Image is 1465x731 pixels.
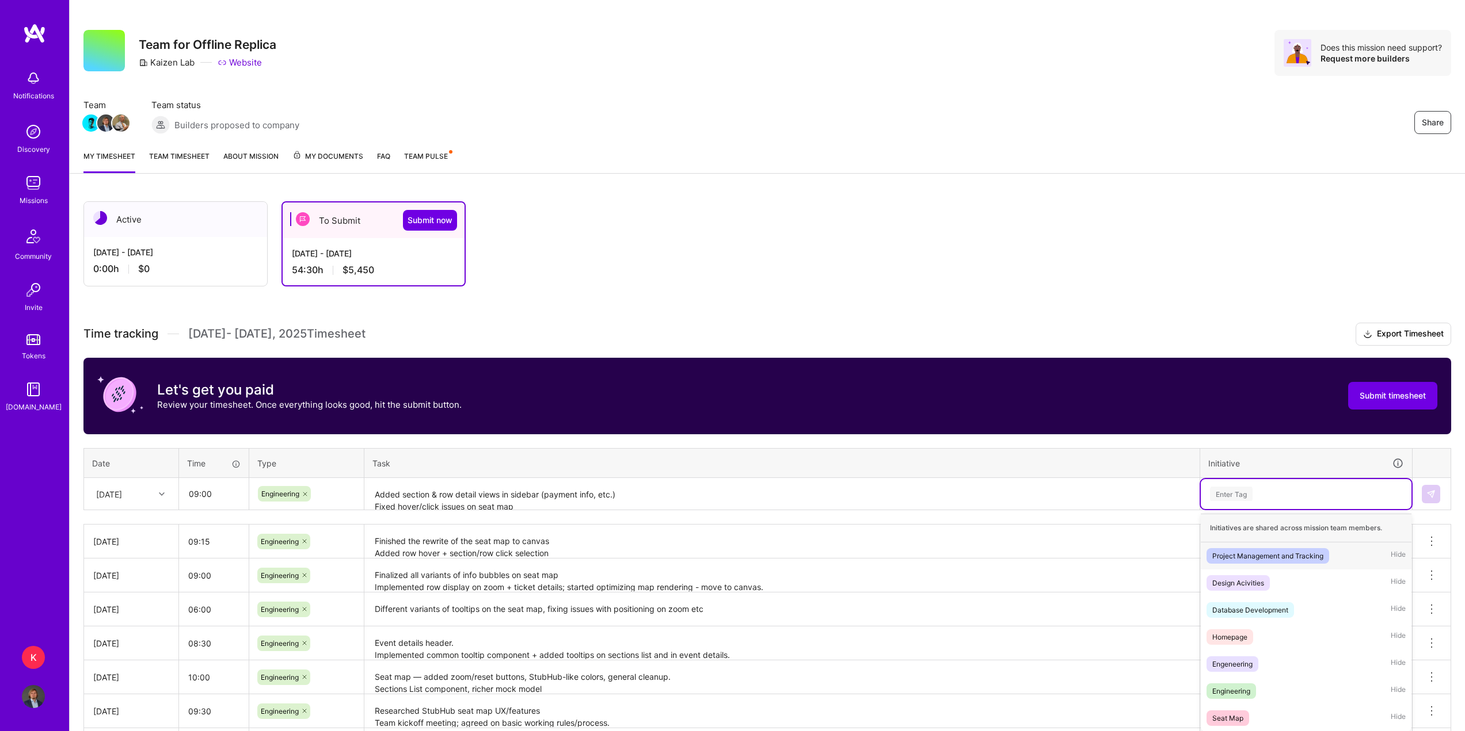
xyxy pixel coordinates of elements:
div: Design Acivities [1212,577,1264,589]
div: Notifications [13,90,54,102]
textarea: Researched StubHub seat map UX/features Team kickoff meeting; agreed on basic working rules/proce... [366,695,1198,727]
a: Team Pulse [404,150,451,173]
span: $0 [138,263,150,275]
img: Active [93,211,107,225]
img: Team Member Avatar [82,114,100,132]
div: [DATE] - [DATE] [93,246,258,258]
div: [DATE] [93,671,169,683]
div: Project Management and Tracking [1212,550,1323,562]
i: icon Chevron [159,491,165,497]
div: Missions [20,194,48,206]
input: HH:MM [179,560,249,591]
div: Discovery [17,143,50,155]
span: Engineering [261,673,299,682]
span: Engineering [261,537,299,546]
th: Type [249,448,364,478]
span: Hide [1391,710,1406,726]
span: [DATE] - [DATE] , 2025 Timesheet [188,327,366,341]
div: Enter Tag [1210,485,1253,503]
span: Hide [1391,683,1406,699]
div: Homepage [1212,631,1247,643]
span: Team Pulse [404,152,448,160]
div: Seat Map [1212,712,1243,724]
div: [DATE] - [DATE] [292,247,455,259]
div: [DATE] [93,603,169,615]
span: $5,450 [343,264,374,276]
img: Submit [1426,489,1436,499]
div: To Submit [283,202,465,238]
img: bell [22,67,45,90]
span: Builders proposed to company [174,119,299,131]
a: Team Member Avatar [83,113,98,133]
div: [DATE] [93,705,169,717]
div: Engineering [1212,685,1250,697]
span: Hide [1391,656,1406,672]
img: discovery [22,120,45,143]
a: Team Member Avatar [98,113,113,133]
button: Submit timesheet [1348,382,1437,409]
input: HH:MM [179,594,249,625]
a: Team timesheet [149,150,210,173]
span: Share [1422,117,1444,128]
h3: Team for Offline Replica [139,37,276,52]
div: Engeneering [1212,658,1253,670]
img: To Submit [296,212,310,226]
textarea: Added section & row detail views in sidebar (payment info, etc.) Fixed hover/click issues on seat... [366,479,1198,510]
img: Team Member Avatar [97,114,115,132]
a: My timesheet [83,150,135,173]
th: Date [84,448,179,478]
a: K [19,646,48,669]
span: Hide [1391,602,1406,618]
div: Tokens [22,350,45,362]
img: Team Member Avatar [112,114,130,132]
img: tokens [26,334,40,345]
img: Community [20,223,47,250]
div: Initiative [1208,457,1404,470]
div: [DOMAIN_NAME] [6,401,62,413]
div: [DATE] [93,637,169,649]
div: Invite [25,301,43,313]
img: Invite [22,278,45,301]
textarea: Finalized all variants of info bubbles on seat map Implemented row display on zoom + ticket detai... [366,560,1198,591]
span: Engineering [261,571,299,580]
input: HH:MM [180,479,248,509]
div: Time [187,457,241,469]
img: User Avatar [22,685,45,708]
textarea: Seat map — added zoom/reset buttons, StubHub-like colors, general cleanup. Sections List componen... [366,661,1198,693]
a: About Mission [223,150,279,173]
a: FAQ [377,150,390,173]
input: HH:MM [179,628,249,659]
img: guide book [22,378,45,401]
img: logo [23,23,46,44]
p: Review your timesheet. Once everything looks good, hit the submit button. [157,399,462,411]
input: HH:MM [179,662,249,692]
span: Engineering [261,639,299,648]
input: HH:MM [179,696,249,726]
th: Task [364,448,1200,478]
span: Submit timesheet [1360,390,1426,401]
div: Kaizen Lab [139,56,195,68]
a: Team Member Avatar [113,113,128,133]
div: 54:30 h [292,264,455,276]
textarea: Different variants of tooltips on the seat map, fixing issues with positioning on zoom etc [366,594,1198,625]
button: Export Timesheet [1356,323,1451,346]
span: Submit now [408,215,452,226]
img: teamwork [22,171,45,194]
div: [DATE] [96,488,122,500]
span: Team status [151,99,299,111]
a: Website [218,56,262,68]
a: My Documents [292,150,363,173]
span: Engineering [261,489,299,498]
span: Team [83,99,128,111]
span: Engineering [261,707,299,715]
img: Builders proposed to company [151,116,170,134]
a: User Avatar [19,685,48,708]
div: [DATE] [93,535,169,548]
textarea: Finished the rewrite of the seat map to canvas Added row hover + section/row click selection [366,526,1198,557]
div: K [22,646,45,669]
img: Avatar [1284,39,1311,67]
span: Hide [1391,575,1406,591]
span: Hide [1391,629,1406,645]
img: coin [97,372,143,418]
h3: Let's get you paid [157,381,462,399]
